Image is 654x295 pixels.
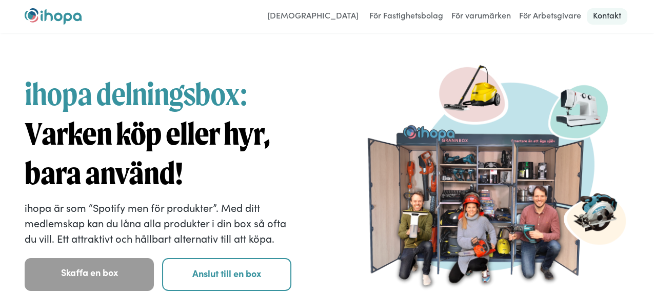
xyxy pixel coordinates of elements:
[25,115,270,192] strong: Varken köp eller hyr, bara använd!
[25,8,82,25] img: ihopa logo
[367,8,446,25] a: För Fastighetsbolag
[25,258,154,291] a: Skaffa en box
[262,8,364,25] a: [DEMOGRAPHIC_DATA]
[517,8,584,25] a: För Arbetsgivare
[25,75,247,112] span: ihopa delningsbox:
[449,8,513,25] a: För varumärken
[587,8,627,25] a: Kontakt
[25,200,291,246] p: ihopa är som “Spotify men för produkter”. Med ditt medlemskap kan du låna alla produkter i din bo...
[25,8,82,25] a: home
[162,258,291,291] a: Anslut till en box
